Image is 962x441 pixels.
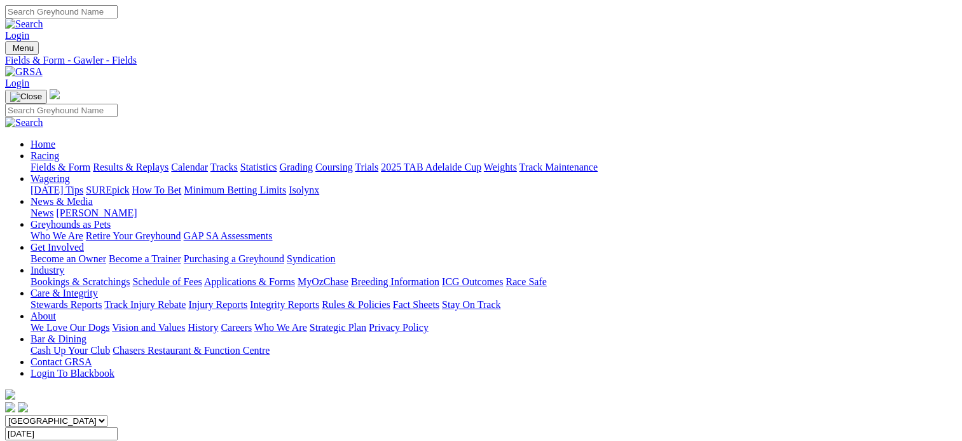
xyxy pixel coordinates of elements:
div: Get Involved [31,253,957,265]
a: Who We Are [254,322,307,333]
a: Coursing [315,162,353,172]
a: Privacy Policy [369,322,429,333]
a: Get Involved [31,242,84,253]
a: MyOzChase [298,276,348,287]
a: History [188,322,218,333]
img: twitter.svg [18,402,28,412]
div: Racing [31,162,957,173]
a: ICG Outcomes [442,276,503,287]
img: Close [10,92,42,102]
a: Become an Owner [31,253,106,264]
a: Syndication [287,253,335,264]
img: Search [5,18,43,30]
a: Racing [31,150,59,161]
a: Who We Are [31,230,83,241]
a: Login [5,78,29,88]
a: Breeding Information [351,276,439,287]
a: Purchasing a Greyhound [184,253,284,264]
a: Chasers Restaurant & Function Centre [113,345,270,356]
a: [DATE] Tips [31,185,83,195]
a: Login [5,30,29,41]
a: News [31,207,53,218]
a: Track Maintenance [519,162,598,172]
div: Bar & Dining [31,345,957,356]
button: Toggle navigation [5,41,39,55]
a: Integrity Reports [250,299,319,310]
div: Care & Integrity [31,299,957,311]
a: We Love Our Dogs [31,322,109,333]
a: Grading [280,162,313,172]
a: News & Media [31,196,93,207]
a: Care & Integrity [31,288,98,298]
img: logo-grsa-white.png [50,89,60,99]
a: SUREpick [86,185,129,195]
a: GAP SA Assessments [184,230,273,241]
a: Fields & Form - Gawler - Fields [5,55,957,66]
a: Careers [221,322,252,333]
a: Fact Sheets [393,299,439,310]
a: Trials [355,162,378,172]
a: Stay On Track [442,299,500,310]
a: Minimum Betting Limits [184,185,286,195]
a: Schedule of Fees [132,276,202,287]
a: Statistics [240,162,277,172]
a: Bar & Dining [31,333,86,344]
button: Toggle navigation [5,90,47,104]
div: Wagering [31,185,957,196]
input: Select date [5,427,118,440]
a: Isolynx [289,185,319,195]
a: Retire Your Greyhound [86,230,181,241]
a: Results & Replays [93,162,168,172]
a: Rules & Policies [322,299,390,310]
div: Industry [31,276,957,288]
a: How To Bet [132,185,182,195]
img: facebook.svg [5,402,15,412]
a: Vision and Values [112,322,185,333]
input: Search [5,5,118,18]
a: 2025 TAB Adelaide Cup [381,162,481,172]
a: Greyhounds as Pets [31,219,111,230]
a: Stewards Reports [31,299,102,310]
a: About [31,311,56,321]
a: Fields & Form [31,162,90,172]
a: Applications & Forms [204,276,295,287]
img: Search [5,117,43,129]
a: Wagering [31,173,70,184]
a: Weights [484,162,517,172]
a: Home [31,139,55,150]
a: Race Safe [505,276,546,287]
a: Cash Up Your Club [31,345,110,356]
div: Greyhounds as Pets [31,230,957,242]
a: Contact GRSA [31,356,92,367]
div: News & Media [31,207,957,219]
a: Login To Blackbook [31,368,114,379]
a: Bookings & Scratchings [31,276,130,287]
a: Become a Trainer [109,253,181,264]
img: GRSA [5,66,43,78]
span: Menu [13,43,34,53]
a: Industry [31,265,64,276]
a: [PERSON_NAME] [56,207,137,218]
a: Tracks [210,162,238,172]
input: Search [5,104,118,117]
a: Calendar [171,162,208,172]
div: About [31,322,957,333]
a: Track Injury Rebate [104,299,186,310]
a: Strategic Plan [310,322,366,333]
img: logo-grsa-white.png [5,389,15,400]
a: Injury Reports [188,299,247,310]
